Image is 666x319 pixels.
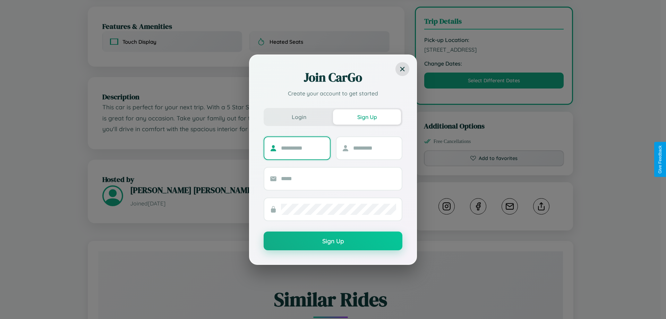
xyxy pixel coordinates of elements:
div: Give Feedback [658,145,663,174]
button: Login [265,109,333,125]
p: Create your account to get started [264,89,402,98]
button: Sign Up [264,232,402,250]
h2: Join CarGo [264,69,402,86]
button: Sign Up [333,109,401,125]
